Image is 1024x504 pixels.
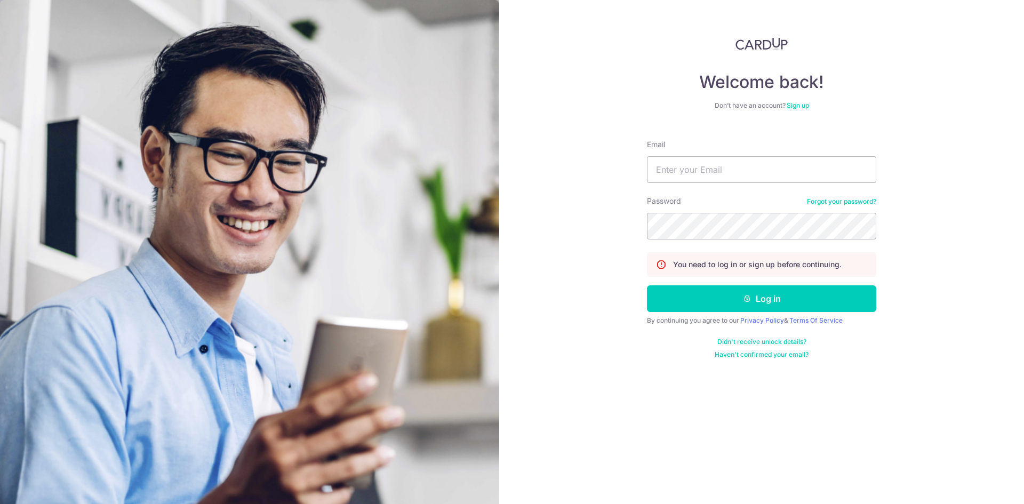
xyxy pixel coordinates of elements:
div: Don’t have an account? [647,101,876,110]
a: Sign up [787,101,809,109]
button: Log in [647,285,876,312]
img: CardUp Logo [735,37,788,50]
a: Privacy Policy [740,316,784,324]
input: Enter your Email [647,156,876,183]
label: Password [647,196,681,206]
p: You need to log in or sign up before continuing. [673,259,842,270]
h4: Welcome back! [647,71,876,93]
a: Didn't receive unlock details? [717,338,806,346]
a: Terms Of Service [789,316,843,324]
a: Haven't confirmed your email? [715,350,809,359]
a: Forgot your password? [807,197,876,206]
div: By continuing you agree to our & [647,316,876,325]
label: Email [647,139,665,150]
